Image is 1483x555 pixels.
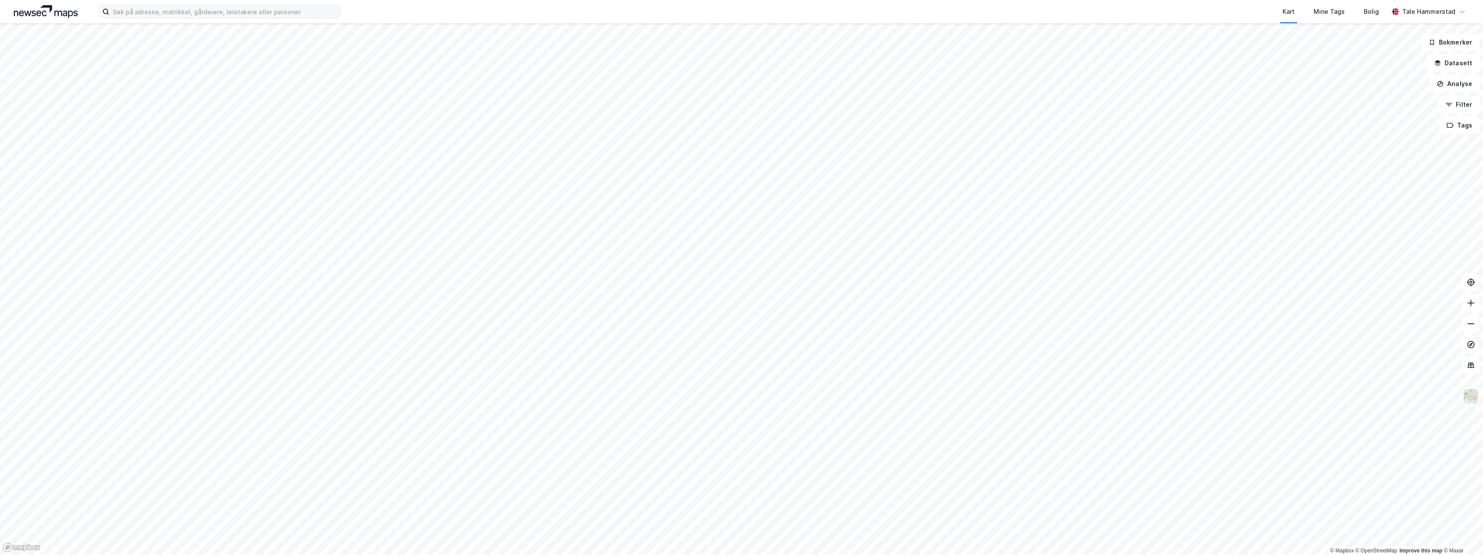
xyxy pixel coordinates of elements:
[1438,96,1480,113] button: Filter
[1356,548,1397,554] a: OpenStreetMap
[1402,6,1455,17] div: Tale Hammerstad
[1427,54,1480,72] button: Datasett
[109,5,340,18] input: Søk på adresse, matrikkel, gårdeiere, leietakere eller personer
[1330,548,1354,554] a: Mapbox
[1429,75,1480,92] button: Analyse
[1364,6,1379,17] div: Bolig
[1439,117,1480,134] button: Tags
[3,542,41,552] a: Mapbox homepage
[1463,388,1479,405] img: Z
[1440,514,1483,555] iframe: Chat Widget
[1314,6,1345,17] div: Mine Tags
[1440,514,1483,555] div: Kontrollprogram for chat
[14,5,78,18] img: logo.a4113a55bc3d86da70a041830d287a7e.svg
[1421,34,1480,51] button: Bokmerker
[1400,548,1442,554] a: Improve this map
[1283,6,1295,17] div: Kart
